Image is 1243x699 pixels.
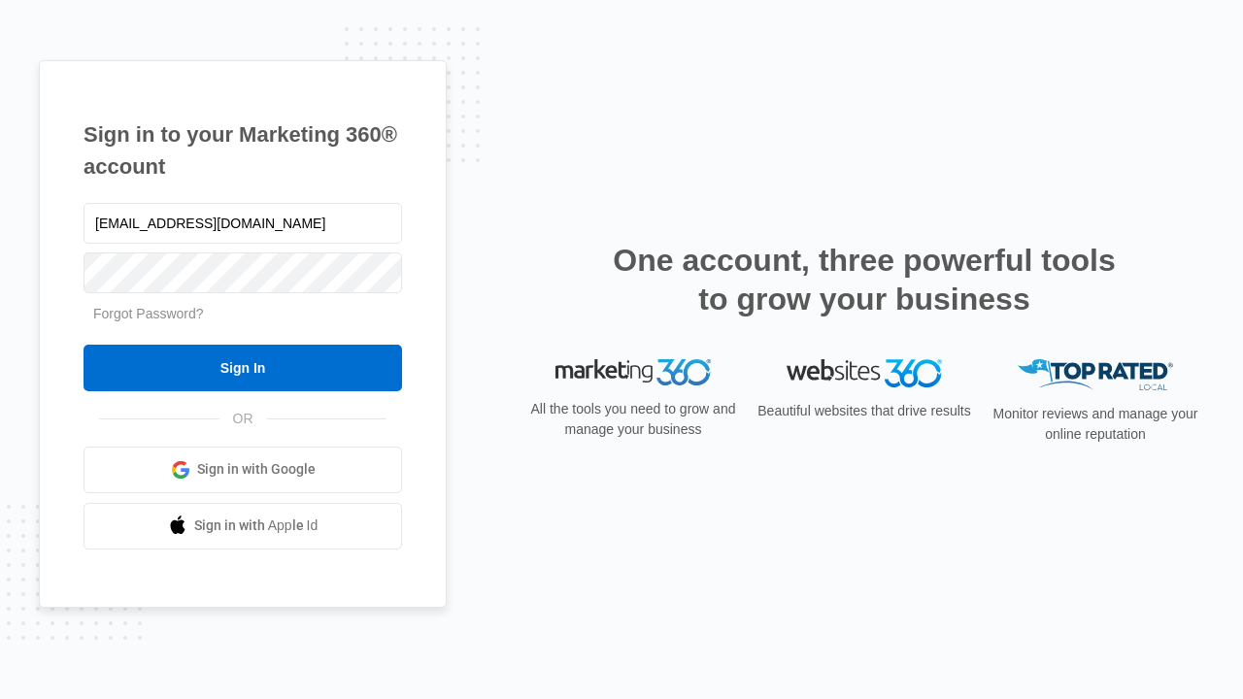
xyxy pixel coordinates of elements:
[84,503,402,549] a: Sign in with Apple Id
[555,359,711,386] img: Marketing 360
[197,459,316,480] span: Sign in with Google
[194,516,319,536] span: Sign in with Apple Id
[1018,359,1173,391] img: Top Rated Local
[524,399,742,440] p: All the tools you need to grow and manage your business
[756,401,973,421] p: Beautiful websites that drive results
[84,447,402,493] a: Sign in with Google
[84,203,402,244] input: Email
[607,241,1122,318] h2: One account, three powerful tools to grow your business
[219,409,267,429] span: OR
[987,404,1204,445] p: Monitor reviews and manage your online reputation
[84,118,402,183] h1: Sign in to your Marketing 360® account
[787,359,942,387] img: Websites 360
[84,345,402,391] input: Sign In
[93,306,204,321] a: Forgot Password?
